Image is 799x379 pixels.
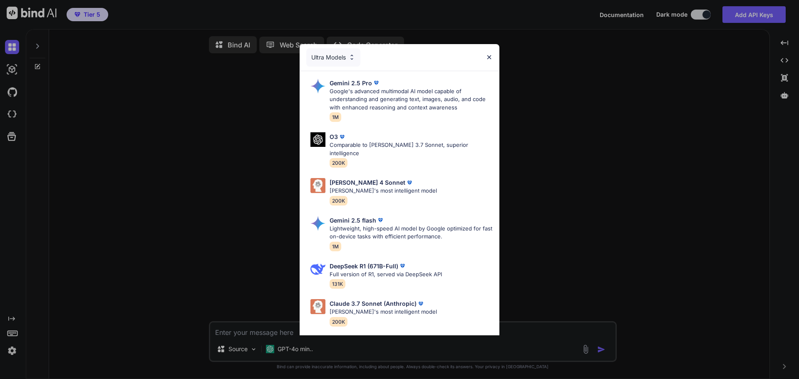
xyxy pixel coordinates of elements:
[398,262,407,270] img: premium
[310,79,325,94] img: Pick Models
[486,54,493,61] img: close
[330,132,338,141] p: O3
[376,216,385,224] img: premium
[330,196,347,206] span: 200K
[330,187,437,195] p: [PERSON_NAME]'s most intelligent model
[330,242,341,251] span: 1M
[330,141,493,157] p: Comparable to [PERSON_NAME] 3.7 Sonnet, superior intelligence
[310,132,325,147] img: Pick Models
[330,308,437,316] p: [PERSON_NAME]'s most intelligent model
[330,317,347,327] span: 200K
[330,79,372,87] p: Gemini 2.5 Pro
[330,178,405,187] p: [PERSON_NAME] 4 Sonnet
[330,299,417,308] p: Claude 3.7 Sonnet (Anthropic)
[330,112,341,122] span: 1M
[330,225,493,241] p: Lightweight, high-speed AI model by Google optimized for fast on-device tasks with efficient perf...
[310,216,325,231] img: Pick Models
[330,87,493,112] p: Google's advanced multimodal AI model capable of understanding and generating text, images, audio...
[330,279,345,289] span: 131K
[348,54,355,61] img: Pick Models
[330,262,398,270] p: DeepSeek R1 (671B-Full)
[310,178,325,193] img: Pick Models
[306,48,360,67] div: Ultra Models
[330,270,442,279] p: Full version of R1, served via DeepSeek API
[372,79,380,87] img: premium
[310,262,325,277] img: Pick Models
[338,133,346,141] img: premium
[330,158,347,168] span: 200K
[417,300,425,308] img: premium
[310,299,325,314] img: Pick Models
[405,178,414,187] img: premium
[330,216,376,225] p: Gemini 2.5 flash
